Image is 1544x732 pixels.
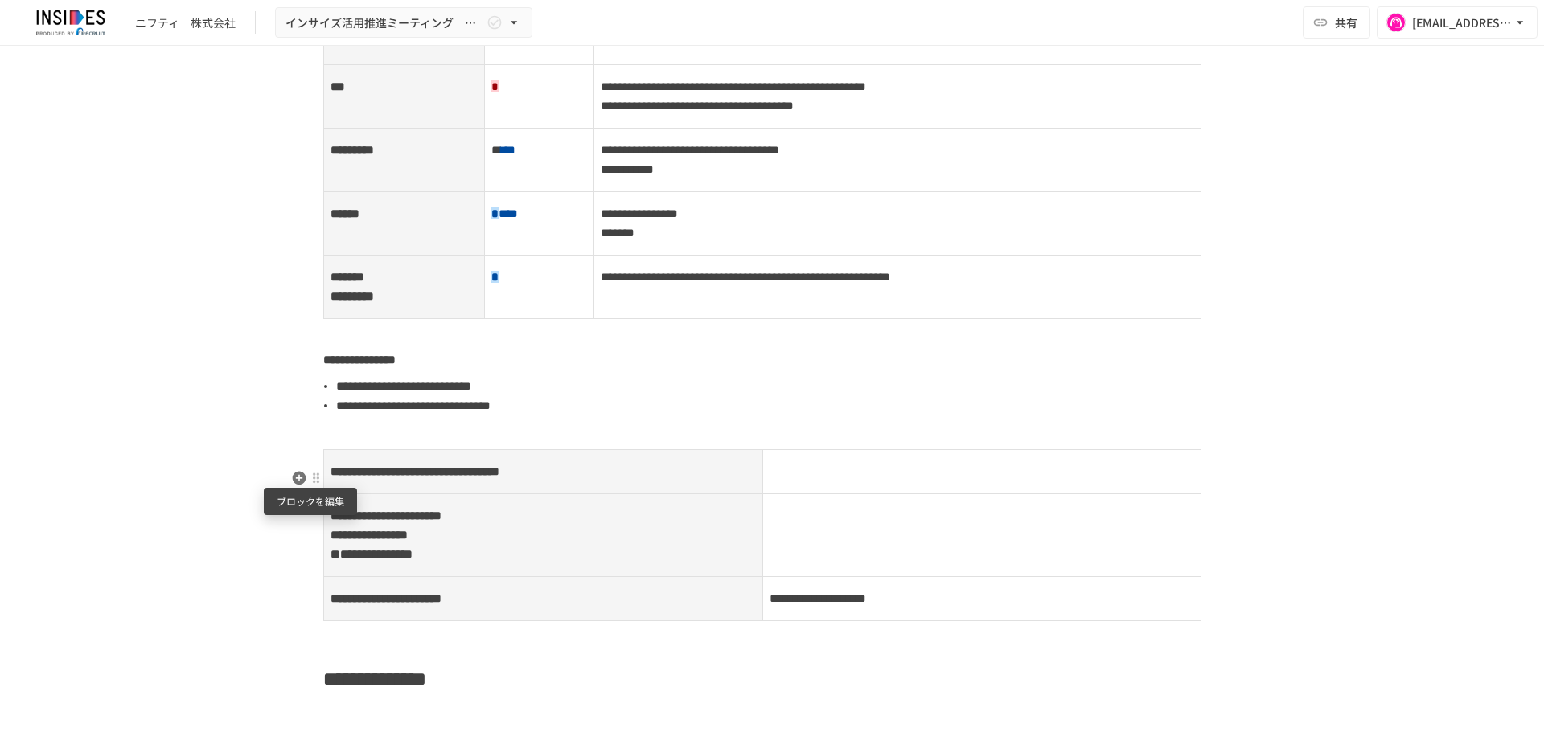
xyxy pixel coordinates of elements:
[1303,6,1370,39] button: 共有
[1377,6,1538,39] button: [EMAIL_ADDRESS][DOMAIN_NAME]
[19,10,122,35] img: JmGSPSkPjKwBq77AtHmwC7bJguQHJlCRQfAXtnx4WuV
[275,7,532,39] button: インサイズ活用推進ミーティング ～４回目～
[264,488,357,515] div: ブロックを編集
[1412,13,1512,33] div: [EMAIL_ADDRESS][DOMAIN_NAME]
[1335,14,1357,31] span: 共有
[285,13,483,33] span: インサイズ活用推進ミーティング ～４回目～
[135,14,236,31] div: ニフティ 株式会社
